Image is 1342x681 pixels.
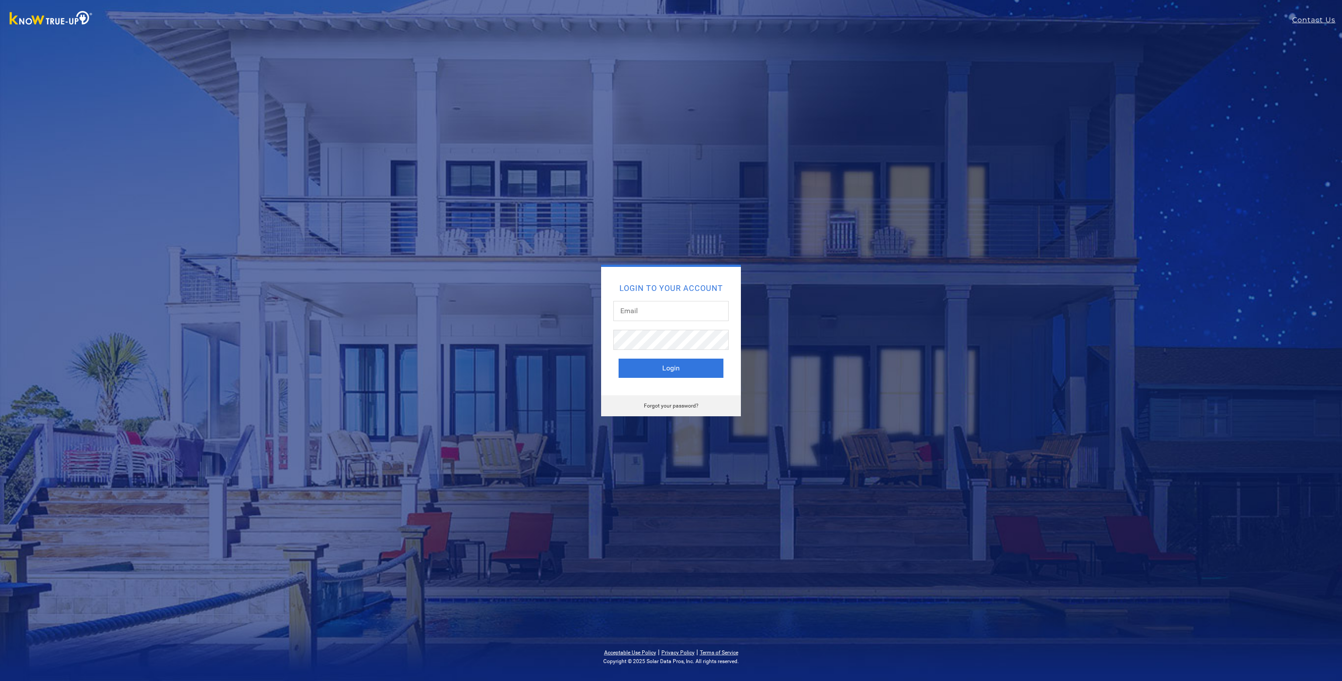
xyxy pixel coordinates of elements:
span: | [696,648,698,656]
span: | [658,648,660,656]
a: Privacy Policy [661,650,695,656]
a: Contact Us [1292,15,1342,25]
a: Acceptable Use Policy [604,650,656,656]
button: Login [619,359,723,378]
img: Know True-Up [5,9,97,29]
h2: Login to your account [619,284,723,292]
input: Email [613,301,729,321]
a: Forgot your password? [644,403,699,409]
a: Terms of Service [700,650,738,656]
